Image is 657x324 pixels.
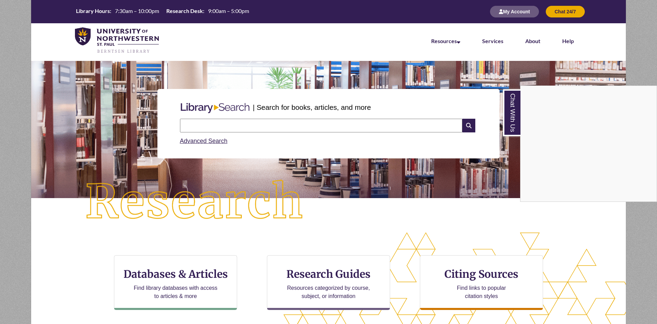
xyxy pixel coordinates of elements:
[482,38,503,44] a: Services
[431,38,460,44] a: Resources
[520,86,657,202] iframe: Chat Widget
[75,27,159,54] img: UNWSP Library Logo
[520,86,657,202] div: Chat With Us
[562,38,574,44] a: Help
[503,89,520,136] a: Chat With Us
[525,38,540,44] a: About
